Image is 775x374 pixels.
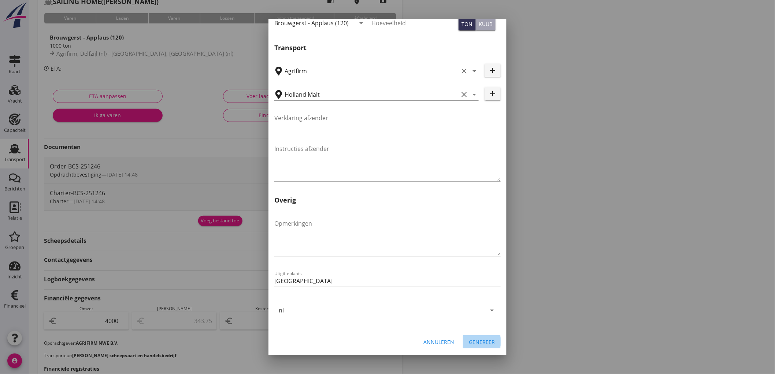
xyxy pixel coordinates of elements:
i: arrow_drop_down [357,19,366,27]
input: Product * [274,17,356,29]
input: Uitgifteplaats [274,275,501,287]
i: clear [460,67,468,75]
div: ton [461,20,472,28]
textarea: Instructies afzender [274,143,501,181]
input: Losplaats [285,89,458,100]
i: add [488,89,497,98]
i: arrow_drop_down [470,90,479,99]
textarea: Opmerkingen [274,218,501,256]
button: kuub [476,17,496,30]
button: Annuleren [418,335,460,348]
h2: Transport [274,43,501,53]
div: kuub [479,20,493,28]
input: Laadplaats [285,65,458,77]
input: Verklaring afzender [274,112,501,124]
h2: Overig [274,195,501,205]
div: Genereer [469,338,495,346]
i: clear [460,90,468,99]
div: nl [279,307,284,314]
button: Genereer [463,335,501,348]
i: arrow_drop_down [470,67,479,75]
input: Hoeveelheid [372,17,453,29]
div: Annuleren [423,338,454,346]
i: add [488,66,497,75]
button: ton [459,17,476,30]
i: arrow_drop_down [487,306,496,315]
